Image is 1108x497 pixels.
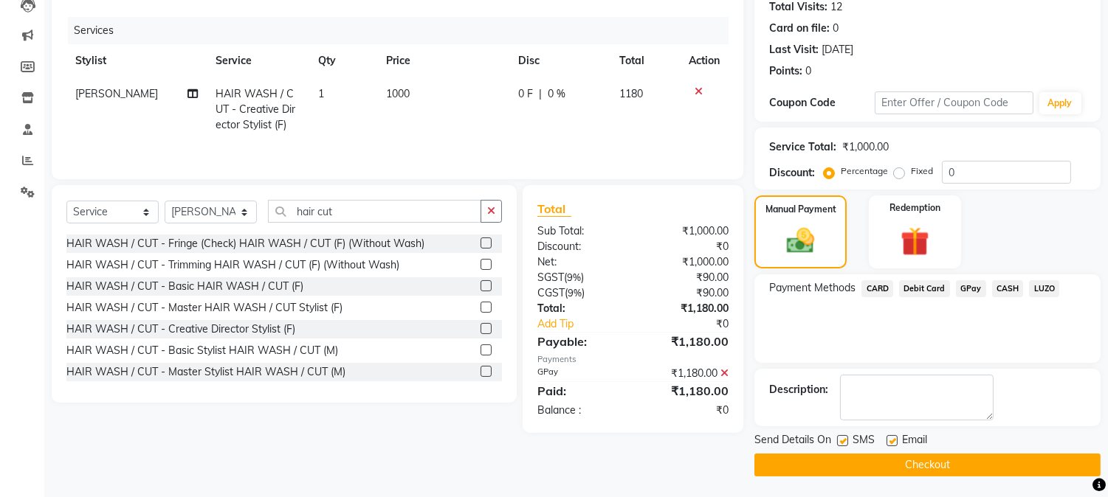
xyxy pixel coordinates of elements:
[651,316,740,332] div: ₹0
[268,200,481,223] input: Search or Scan
[537,271,564,284] span: SGST
[66,300,343,316] div: HAIR WASH / CUT - Master HAIR WASH / CUT Stylist (F)
[805,63,811,79] div: 0
[66,279,303,294] div: HAIR WASH / CUT - Basic HAIR WASH / CUT (F)
[680,44,729,77] th: Action
[216,87,296,131] span: HAIR WASH / CUT - Creative Director Stylist (F)
[861,280,893,297] span: CARD
[526,301,633,316] div: Total:
[526,239,633,254] div: Discount:
[911,164,933,178] label: Fixed
[318,87,324,100] span: 1
[66,236,424,251] div: HAIR WASH / CUT - Fringe (Check) HAIR WASH / CUT (F) (Without Wash)
[902,432,927,451] span: Email
[633,301,740,316] div: ₹1,180.00
[66,364,345,380] div: HAIR WASH / CUT - Master Stylist HAIR WASH / CUT (M)
[539,86,542,102] span: |
[769,21,830,36] div: Card on file:
[526,333,633,350] div: Payable:
[386,87,410,100] span: 1000
[822,42,853,58] div: [DATE]
[526,285,633,301] div: ( )
[620,87,644,100] span: 1180
[68,17,740,44] div: Services
[853,432,875,451] span: SMS
[956,280,986,297] span: GPay
[526,403,633,418] div: Balance :
[633,403,740,418] div: ₹0
[537,286,565,299] span: CGST
[765,203,836,216] label: Manual Payment
[633,223,740,239] div: ₹1,000.00
[892,223,938,260] img: _gift.svg
[833,21,839,36] div: 0
[1029,280,1059,297] span: LUZO
[754,453,1101,476] button: Checkout
[75,87,158,100] span: [PERSON_NAME]
[526,270,633,285] div: ( )
[769,280,856,296] span: Payment Methods
[633,382,740,400] div: ₹1,180.00
[526,254,633,270] div: Net:
[769,95,875,111] div: Coupon Code
[769,63,802,79] div: Points:
[778,225,822,257] img: _cash.svg
[537,353,729,366] div: Payments
[611,44,681,77] th: Total
[633,239,740,254] div: ₹0
[633,254,740,270] div: ₹1,000.00
[537,201,571,217] span: Total
[769,42,819,58] div: Last Visit:
[526,223,633,239] div: Sub Total:
[890,201,940,215] label: Redemption
[1039,92,1081,114] button: Apply
[66,343,338,358] div: HAIR WASH / CUT - Basic Stylist HAIR WASH / CUT (M)
[769,139,836,155] div: Service Total:
[66,257,399,273] div: HAIR WASH / CUT - Trimming HAIR WASH / CUT (F) (Without Wash)
[633,333,740,350] div: ₹1,180.00
[66,322,295,337] div: HAIR WASH / CUT - Creative Director Stylist (F)
[207,44,310,77] th: Service
[769,165,815,181] div: Discount:
[633,285,740,301] div: ₹90.00
[548,86,565,102] span: 0 %
[377,44,509,77] th: Price
[66,44,207,77] th: Stylist
[842,139,889,155] div: ₹1,000.00
[568,287,582,299] span: 9%
[841,164,888,178] label: Percentage
[899,280,950,297] span: Debit Card
[526,382,633,400] div: Paid:
[526,316,651,332] a: Add Tip
[992,280,1024,297] span: CASH
[875,91,1033,114] input: Enter Offer / Coupon Code
[769,382,828,397] div: Description:
[518,86,533,102] span: 0 F
[526,366,633,381] div: GPay
[309,44,377,77] th: Qty
[509,44,610,77] th: Disc
[754,432,831,451] span: Send Details On
[633,270,740,285] div: ₹90.00
[633,366,740,381] div: ₹1,180.00
[567,271,581,283] span: 9%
